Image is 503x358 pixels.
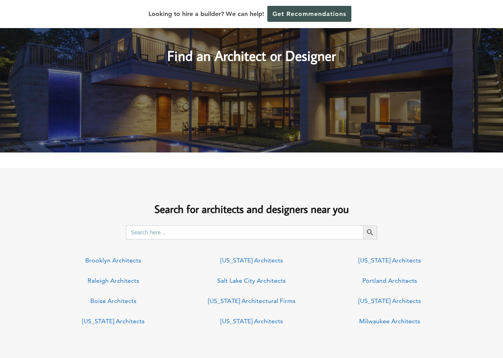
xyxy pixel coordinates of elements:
a: Raleigh Architects [88,277,139,284]
a: Milwaukee Architects [359,317,420,325]
a: Boise Architects [90,297,136,305]
a: [US_STATE] Architects [358,297,421,305]
h2: Find an Architect or Designer [86,31,418,66]
a: Get Recommendations [267,6,351,22]
input: Search here... [126,225,363,239]
a: Brooklyn Architects [85,257,141,264]
a: Portland Architects [362,277,417,284]
iframe: Drift Widget Chat Controller [464,319,494,349]
a: [US_STATE] Architectural Firms [208,297,295,305]
a: [US_STATE] Architects [358,257,421,264]
a: [US_STATE] Architects [220,317,283,325]
a: [US_STATE] Architects [220,257,283,264]
svg: Search [366,228,374,237]
a: [US_STATE] Architects [82,317,145,325]
a: Salt Lake City Architects [217,277,286,284]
